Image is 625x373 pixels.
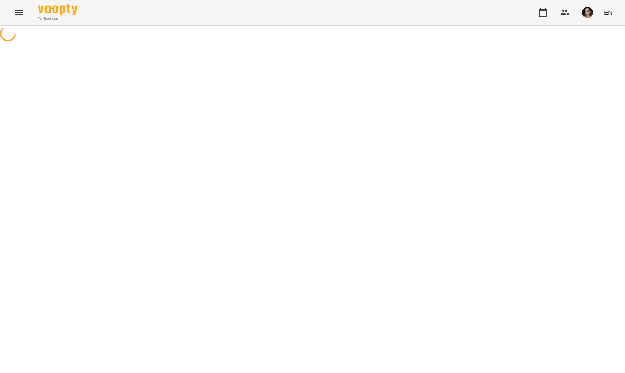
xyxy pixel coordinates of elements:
img: ad43442a98ad23e120240d3adcb5fea8.jpg [582,7,593,18]
span: For Business [38,16,77,21]
span: EN [604,8,612,17]
button: Menu [9,3,28,22]
button: EN [601,5,616,20]
img: Voopty Logo [38,4,77,15]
